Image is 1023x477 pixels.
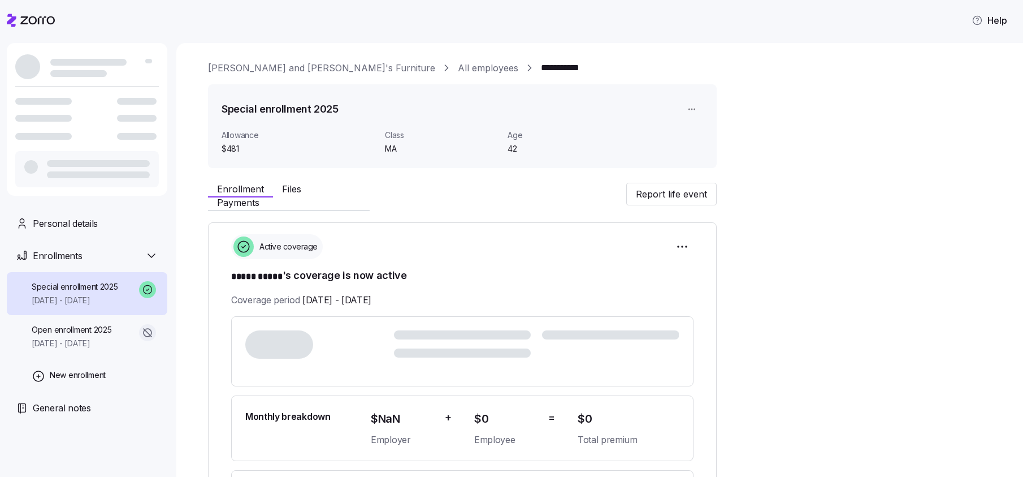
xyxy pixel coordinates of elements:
[217,198,259,207] span: Payments
[32,295,118,306] span: [DATE] - [DATE]
[50,369,106,381] span: New enrollment
[548,410,555,426] span: =
[302,293,371,307] span: [DATE] - [DATE]
[626,183,717,205] button: Report life event
[231,293,371,307] span: Coverage period
[222,143,376,154] span: $481
[282,184,301,194] span: Files
[578,410,679,428] span: $0
[217,184,264,194] span: Enrollment
[508,143,621,154] span: 42
[222,130,376,141] span: Allowance
[32,324,111,336] span: Open enrollment 2025
[245,410,331,424] span: Monthly breakdown
[33,401,91,415] span: General notes
[445,410,452,426] span: +
[474,433,539,447] span: Employee
[972,14,1007,27] span: Help
[385,143,499,154] span: MA
[33,249,82,263] span: Enrollments
[371,433,436,447] span: Employer
[231,268,693,284] h1: 's coverage is now active
[32,338,111,349] span: [DATE] - [DATE]
[636,187,707,201] span: Report life event
[208,61,435,75] a: [PERSON_NAME] and [PERSON_NAME]'s Furniture
[508,130,621,141] span: Age
[963,9,1016,32] button: Help
[33,217,98,231] span: Personal details
[458,61,518,75] a: All employees
[256,241,318,252] span: Active coverage
[474,410,539,428] span: $0
[385,130,499,141] span: Class
[222,102,339,116] h1: Special enrollment 2025
[578,433,679,447] span: Total premium
[371,410,436,428] span: $NaN
[32,281,118,293] span: Special enrollment 2025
